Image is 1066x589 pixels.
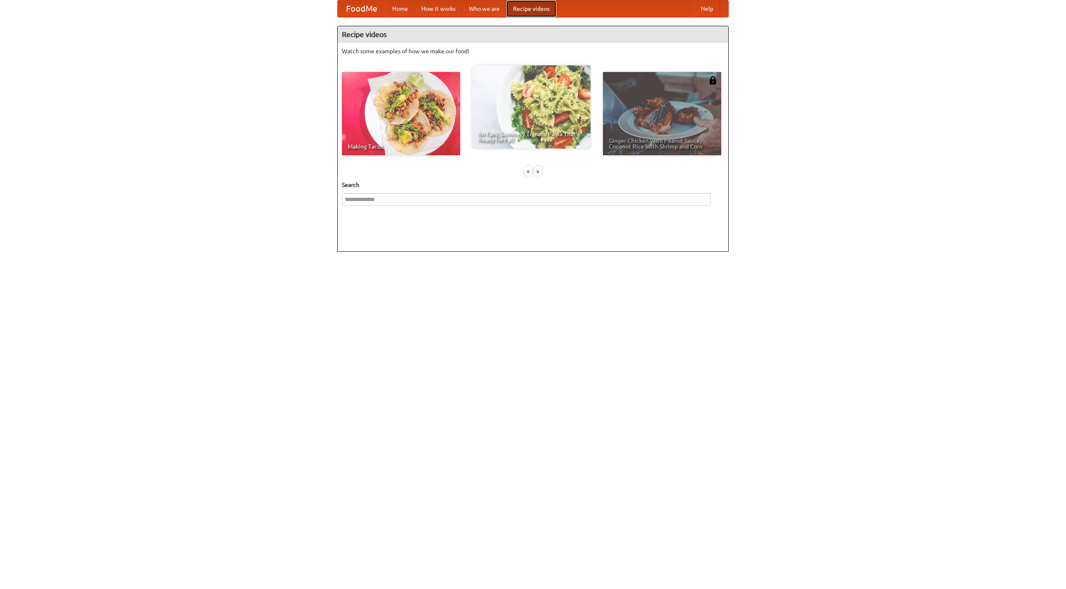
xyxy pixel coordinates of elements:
a: Home [386,0,415,17]
div: « [524,166,532,176]
a: An Easy, Summery Tomato Pasta That's Ready for Fall [472,65,590,149]
div: » [534,166,542,176]
img: 483408.png [709,76,717,84]
span: Making Tacos [348,144,454,149]
h4: Recipe videos [338,26,728,43]
a: FoodMe [338,0,386,17]
span: An Easy, Summery Tomato Pasta That's Ready for Fall [478,131,585,143]
a: How it works [415,0,462,17]
h5: Search [342,181,724,189]
a: Recipe videos [506,0,556,17]
a: Help [694,0,720,17]
a: Who we are [462,0,506,17]
p: Watch some examples of how we make our food! [342,47,724,55]
a: Making Tacos [342,72,460,155]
